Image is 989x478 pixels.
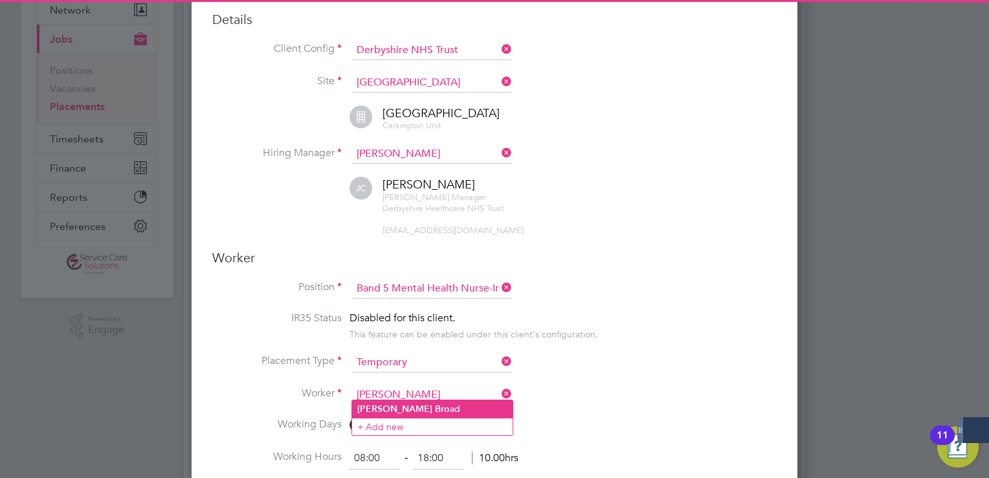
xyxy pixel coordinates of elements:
span: Disabled for this client. [350,312,455,324]
label: Working Hours [212,450,342,464]
input: 08:00 [350,447,399,470]
label: Hiring Manager [212,146,342,160]
span: [GEOGRAPHIC_DATA] [383,106,500,120]
span: Carsington Unit [383,120,441,131]
input: Search for... [352,144,512,164]
span: ‐ [402,451,410,464]
span: [PERSON_NAME] [383,177,475,192]
span: M [350,418,364,432]
span: 10.00hrs [472,451,518,464]
label: Worker [212,387,342,400]
span: [PERSON_NAME] Manager [383,192,485,203]
label: Site [212,74,342,88]
h3: Worker [212,249,777,266]
button: Open Resource Center, 11 new notifications [937,426,979,468]
label: Working Days [212,418,342,431]
div: 11 [937,435,948,452]
label: Placement Type [212,354,342,368]
input: 17:00 [413,447,463,470]
b: Bro [435,404,450,415]
div: This feature can be enabled under this client's configuration. [350,325,598,340]
label: IR35 Status [212,312,342,325]
input: Search for... [352,41,512,60]
input: Search for... [352,385,512,405]
h3: Details [212,11,777,28]
li: + Add new [352,418,513,435]
label: Client Config [212,42,342,56]
span: [EMAIL_ADDRESS][DOMAIN_NAME] [383,225,524,236]
input: Search for... [352,73,512,93]
span: Derbyshire Healthcare NHS Trust [383,203,504,214]
label: Position [212,280,342,294]
li: ad [352,400,513,418]
span: JC [350,177,372,199]
b: [PERSON_NAME] [357,404,432,415]
input: Search for... [352,279,512,299]
input: Select one [352,353,512,372]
